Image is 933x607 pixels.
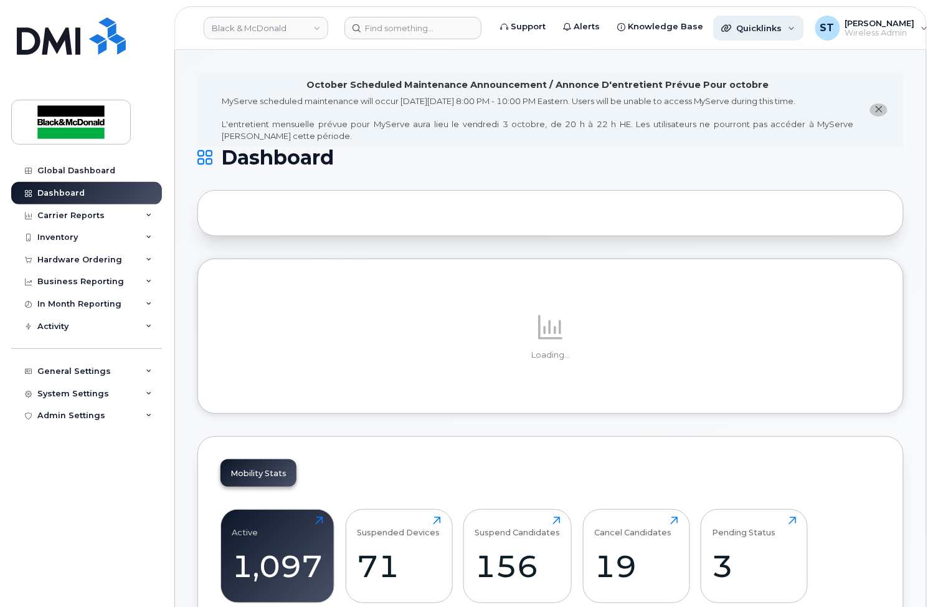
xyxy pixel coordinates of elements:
[594,517,671,537] div: Cancel Candidates
[475,517,561,537] div: Suspend Candidates
[713,517,797,596] a: Pending Status3
[307,79,769,92] div: October Scheduled Maintenance Announcement / Annonce D'entretient Prévue Pour octobre
[222,95,854,141] div: MyServe scheduled maintenance will occur [DATE][DATE] 8:00 PM - 10:00 PM Eastern. Users will be u...
[357,548,441,585] div: 71
[221,148,334,167] span: Dashboard
[475,517,561,596] a: Suspend Candidates156
[594,548,678,585] div: 19
[594,517,678,596] a: Cancel Candidates19
[232,517,258,537] div: Active
[357,517,441,596] a: Suspended Devices71
[220,350,881,361] p: Loading...
[713,517,776,537] div: Pending Status
[870,103,888,117] button: close notification
[232,517,323,596] a: Active1,097
[357,517,440,537] div: Suspended Devices
[475,548,561,585] div: 156
[232,548,323,585] div: 1,097
[713,548,797,585] div: 3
